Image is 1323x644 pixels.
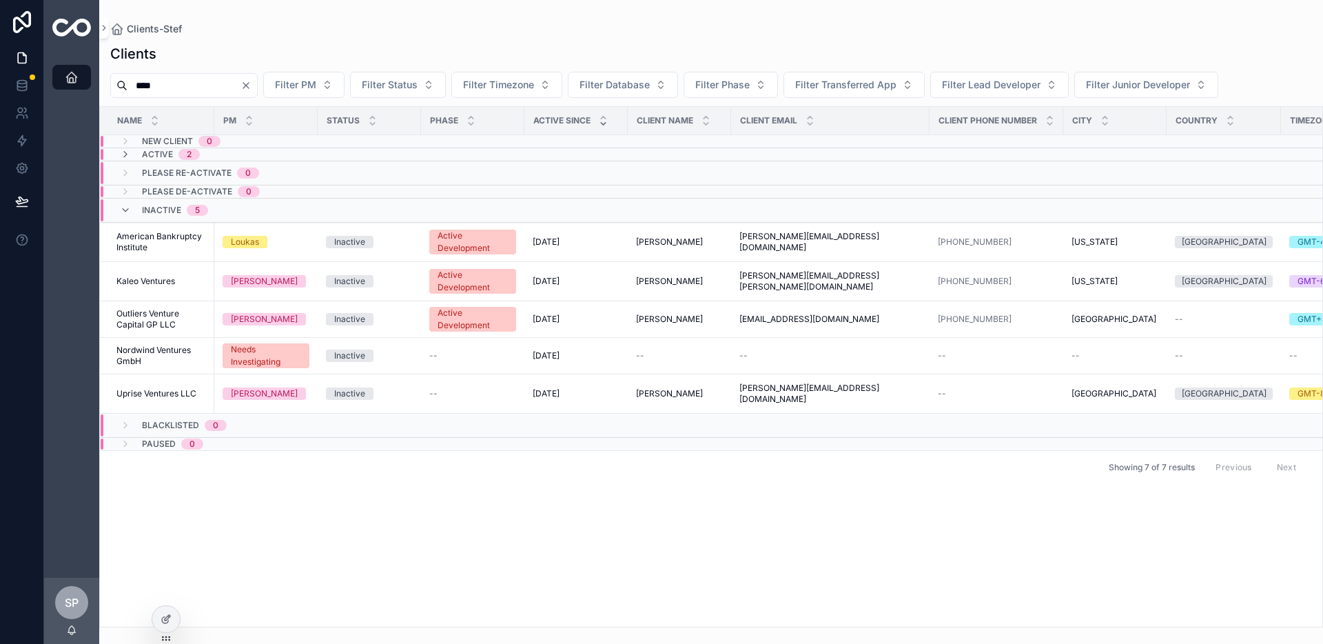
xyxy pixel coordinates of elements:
span: [EMAIL_ADDRESS][DOMAIN_NAME] [739,314,879,325]
span: [DATE] [533,388,560,399]
span: -- [1289,350,1298,361]
span: Blacklisted [142,420,199,431]
span: -- [429,388,438,399]
a: -- [938,350,1055,361]
a: -- [636,350,723,361]
a: Inactive [326,313,413,325]
span: Kaleo Ventures [116,276,175,287]
a: Active Development [429,307,516,332]
span: Please De-activate [142,186,232,197]
div: Loukas [231,236,259,248]
span: Active [142,149,173,160]
a: [DATE] [533,350,619,361]
button: Select Button [1074,72,1218,98]
div: [GEOGRAPHIC_DATA] [1182,275,1266,288]
a: [US_STATE] [1071,237,1158,248]
div: Active Development [438,269,508,294]
a: [PERSON_NAME] [636,276,723,287]
span: Uprise Ventures LLC [116,388,196,399]
div: Inactive [334,388,365,400]
span: -- [1071,350,1080,361]
a: -- [429,350,516,361]
span: -- [429,350,438,361]
a: [PHONE_NUMBER] [938,276,1012,287]
span: Filter Transferred App [795,78,896,92]
a: Active Development [429,230,516,254]
span: Status [327,115,360,126]
span: [PERSON_NAME] [636,388,703,399]
span: Filter Database [580,78,650,92]
div: Active Development [438,230,508,254]
span: [DATE] [533,314,560,325]
span: [US_STATE] [1071,276,1118,287]
a: -- [1175,314,1273,325]
span: Filter Junior Developer [1086,78,1190,92]
a: Clients-Stef [110,22,182,36]
a: [DATE] [533,237,619,248]
button: Clear [240,80,257,91]
a: [PERSON_NAME] [636,237,723,248]
a: [PHONE_NUMBER] [938,276,1055,287]
span: [DATE] [533,276,560,287]
span: -- [938,350,946,361]
h1: Clients [110,44,156,63]
div: [GEOGRAPHIC_DATA] [1182,388,1266,400]
span: Active Since [533,115,591,126]
div: Needs Investigating [231,343,301,368]
a: [PERSON_NAME][EMAIL_ADDRESS][PERSON_NAME][DOMAIN_NAME] [739,270,921,292]
span: SP [65,594,79,611]
a: Nordwind Ventures GmbH [116,345,206,367]
button: Select Button [451,72,562,98]
a: -- [938,388,1055,399]
span: Name [117,115,142,126]
span: [DATE] [533,350,560,361]
div: 0 [189,439,195,450]
button: Select Button [783,72,925,98]
span: Filter PM [275,78,316,92]
a: Inactive [326,236,413,248]
a: [PERSON_NAME] [636,314,723,325]
span: New Client [142,136,193,147]
a: -- [739,350,921,361]
a: [PERSON_NAME][EMAIL_ADDRESS][DOMAIN_NAME] [739,231,921,253]
img: App logo [52,19,91,37]
button: Select Button [263,72,345,98]
span: [PERSON_NAME] [636,276,703,287]
a: Active Development [429,269,516,294]
a: American Bankruptcy Institute [116,231,206,253]
button: Select Button [350,72,446,98]
a: Outliers Venture Capital GP LLC [116,308,206,330]
a: [GEOGRAPHIC_DATA] [1175,236,1273,248]
button: Select Button [684,72,778,98]
a: Needs Investigating [223,343,309,368]
a: [PHONE_NUMBER] [938,314,1012,325]
span: Client Phone Number [939,115,1037,126]
span: [GEOGRAPHIC_DATA] [1071,388,1156,399]
a: [PHONE_NUMBER] [938,237,1012,248]
a: [GEOGRAPHIC_DATA] [1071,314,1158,325]
a: [PERSON_NAME] [223,275,309,288]
span: Client Email [740,115,797,126]
a: [EMAIL_ADDRESS][DOMAIN_NAME] [739,314,921,325]
span: -- [739,350,748,361]
a: -- [1175,350,1273,361]
div: [PERSON_NAME] [231,388,298,400]
a: Inactive [326,350,413,362]
a: [DATE] [533,276,619,287]
a: -- [1071,350,1158,361]
span: [DATE] [533,237,560,248]
div: 0 [213,420,218,431]
a: Uprise Ventures LLC [116,388,206,399]
span: PM [223,115,236,126]
a: [US_STATE] [1071,276,1158,287]
span: [PERSON_NAME] [636,237,703,248]
span: Showing 7 of 7 results [1109,462,1195,473]
div: Inactive [334,236,365,248]
a: [PHONE_NUMBER] [938,237,1055,248]
span: Please Re-activate [142,168,232,179]
span: Phase [430,115,458,126]
div: Inactive [334,350,365,362]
